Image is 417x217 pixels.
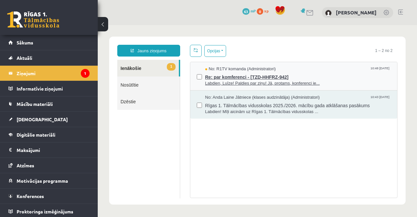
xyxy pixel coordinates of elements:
[251,8,256,13] span: mP
[273,69,293,74] span: 10:43 [DATE]
[8,189,90,204] a: Konferences
[8,112,90,127] a: [DEMOGRAPHIC_DATA]
[17,162,34,168] span: Atzīmes
[20,20,82,31] a: Jauns ziņojums
[69,38,78,45] span: 1
[17,142,90,158] legend: Maksājumi
[8,81,90,96] a: Informatīvie ziņojumi
[8,50,90,65] a: Aktuāli
[17,55,32,61] span: Aktuāli
[264,8,268,13] span: xp
[20,35,81,51] a: 1Ienākošie
[17,209,73,214] span: Proktoringa izmēģinājums
[17,132,55,138] span: Digitālie materiāli
[108,41,293,61] a: No: R1TV komanda (Administratori) 10:48 [DATE] Re: par komferenci - [TZD-HHFRZ-942] Labdien, Luīz...
[257,8,272,13] a: 0 xp
[8,96,90,111] a: Mācību materiāli
[8,127,90,142] a: Digitālie materiāli
[108,84,293,90] span: Labdien! Mīļi aicinām uz Rīgas 1. Tālmācības vidusskolas ...
[17,178,68,184] span: Motivācijas programma
[8,35,90,50] a: Sākums
[108,69,222,75] span: No: Anda Laine Jātniece (klases audzinātāja) (Administratori)
[17,40,33,45] span: Sākums
[108,69,293,90] a: No: Anda Laine Jātniece (klases audzinātāja) (Administratori) 10:43 [DATE] Rīgas 1. Tālmācības vi...
[20,68,82,85] a: Dzēstie
[325,10,332,16] img: Luīze Vasiļjeva
[8,66,90,81] a: Ziņojumi1
[81,69,90,78] i: 1
[108,41,178,47] span: No: R1TV komanda (Administratori)
[7,11,59,28] a: Rīgas 1. Tālmācības vidusskola
[242,8,256,13] a: 63 mP
[257,8,263,15] span: 0
[20,51,82,68] a: Nosūtītie
[17,116,68,122] span: [DEMOGRAPHIC_DATA]
[108,55,293,61] span: Labdien, Luīze! Paldies par ziņu! Jā, protams, konferenci ie...
[108,47,293,55] span: Re: par komferenci - [TZD-HHFRZ-942]
[273,20,300,31] span: 1 – 2 no 2
[17,81,90,96] legend: Informatīvie ziņojumi
[17,193,44,199] span: Konferences
[8,142,90,158] a: Maksājumi
[107,20,128,32] button: Opcijas
[17,66,90,81] legend: Ziņojumi
[273,41,293,46] span: 10:48 [DATE]
[108,75,293,84] span: Rīgas 1. Tālmācības vidusskolas 2025./2026. mācību gada atklāšanas pasākums
[336,9,377,16] a: [PERSON_NAME]
[242,8,250,15] span: 63
[8,158,90,173] a: Atzīmes
[17,101,53,107] span: Mācību materiāli
[8,173,90,188] a: Motivācijas programma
